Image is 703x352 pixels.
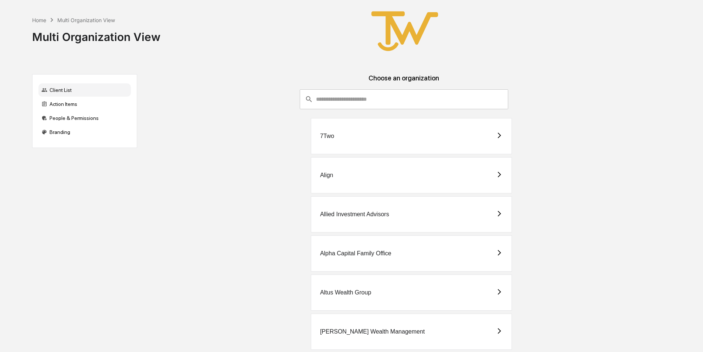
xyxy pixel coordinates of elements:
div: Choose an organization [143,74,665,89]
div: [PERSON_NAME] Wealth Management [320,328,425,335]
div: Action Items [38,97,131,111]
div: Alpha Capital Family Office [320,250,391,257]
div: People & Permissions [38,111,131,125]
div: Client List [38,83,131,97]
img: True West [368,6,442,56]
div: Allied Investment Advisors [320,211,389,218]
div: Multi Organization View [32,24,160,44]
div: Align [320,172,333,179]
div: 7Two [320,133,334,139]
div: Home [32,17,46,23]
div: Multi Organization View [57,17,115,23]
div: consultant-dashboard__filter-organizations-search-bar [300,89,509,109]
div: Branding [38,125,131,139]
div: Altus Wealth Group [320,289,371,296]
